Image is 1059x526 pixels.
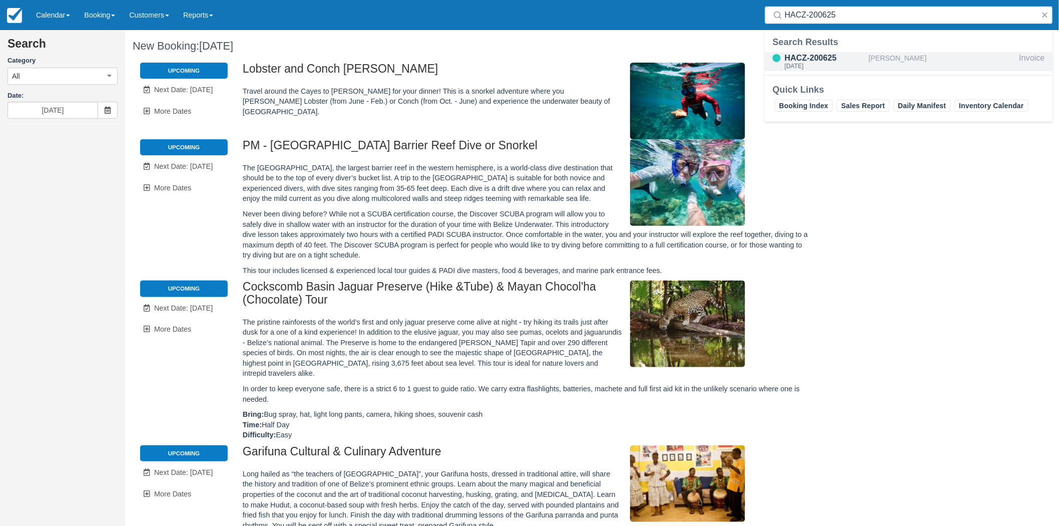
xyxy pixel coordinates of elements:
[154,162,213,170] span: Next Date: [DATE]
[775,100,833,112] a: Booking Index
[140,63,228,79] li: Upcoming
[773,84,1045,96] div: Quick Links
[154,184,191,192] span: More Dates
[243,163,812,204] p: The [GEOGRAPHIC_DATA], the largest barrier reef in the western hemisphere, is a world-class dive ...
[243,409,812,440] p: Bug spray, hat, light long pants, camera, hiking shoes, souvenir cash Half Day Easy
[955,100,1028,112] a: Inventory Calendar
[12,71,20,81] span: All
[199,40,233,52] span: [DATE]
[154,86,213,94] span: Next Date: [DATE]
[140,462,228,483] a: Next Date: [DATE]
[765,52,1053,71] a: HACZ-200625[DATE][PERSON_NAME]Invoice
[785,63,865,69] div: [DATE]
[243,139,812,158] h2: PM - [GEOGRAPHIC_DATA] Barrier Reef Dive or Snorkel
[243,431,276,439] strong: Difficulty:
[894,100,951,112] a: Daily Manifest
[8,91,118,101] label: Date:
[133,40,515,52] h1: New Booking:
[630,139,745,226] img: M295-1
[243,86,812,117] p: Travel around the Cayes to [PERSON_NAME] for your dinner! This is a snorkel adventure where you [...
[243,410,264,418] strong: Bring:
[7,8,22,23] img: checkfront-main-nav-mini-logo.png
[140,156,228,177] a: Next Date: [DATE]
[8,38,118,56] h2: Search
[243,421,262,429] strong: Time:
[869,52,1015,71] div: [PERSON_NAME]
[140,445,228,461] li: Upcoming
[140,298,228,319] a: Next Date: [DATE]
[630,63,745,139] img: M306-1
[243,384,812,404] p: In order to keep everyone safe, there is a strict 6 to 1 guest to guide ratio. We carry extra fla...
[243,209,812,260] p: Never been diving before? While not a SCUBA certification course, the Discover SCUBA program will...
[243,445,812,464] h2: Garifuna Cultural & Culinary Adventure
[785,52,865,64] div: HACZ-200625
[154,304,213,312] span: Next Date: [DATE]
[243,266,812,276] p: This tour includes licensed & experienced local tour guides & PADI dive masters, food & beverages...
[630,445,745,522] img: M49-1
[154,107,191,115] span: More Dates
[630,281,745,367] img: M36-1
[8,56,118,66] label: Category
[243,317,812,379] p: The pristine rainforests of the world’s first and only jaguar preserve come alive at night - try ...
[243,63,812,81] h2: Lobster and Conch [PERSON_NAME]
[140,80,228,100] a: Next Date: [DATE]
[837,100,889,112] a: Sales Report
[243,281,812,312] h2: Cockscomb Basin Jaguar Preserve (Hike &Tube) & Mayan Chocol'ha (Chocolate) Tour
[140,139,228,155] li: Upcoming
[154,325,191,333] span: More Dates
[154,490,191,498] span: More Dates
[140,281,228,297] li: Upcoming
[8,68,118,85] button: All
[154,468,213,476] span: Next Date: [DATE]
[785,6,1037,24] input: Search ( / )
[1019,52,1045,71] div: Invoice
[773,36,1045,48] div: Search Results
